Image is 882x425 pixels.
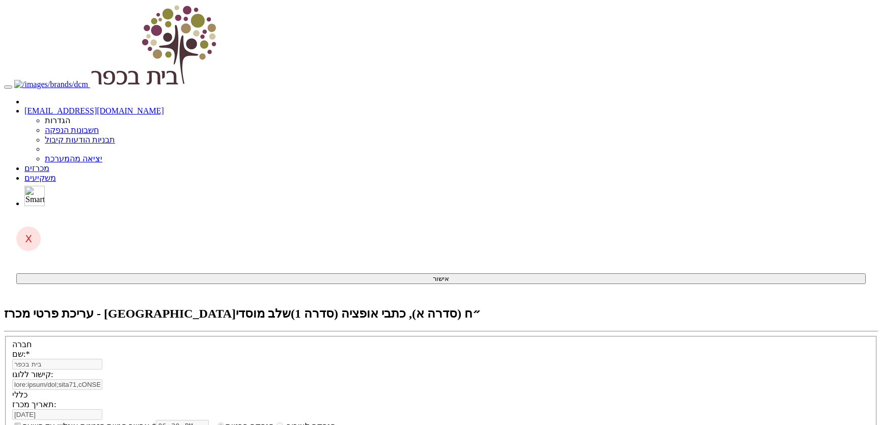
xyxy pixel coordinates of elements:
[12,370,53,379] label: קישור ללוגו:
[24,186,45,206] img: SmartBull Logo
[12,400,56,409] label: תאריך מכרז:
[45,154,102,163] a: יציאה מהמערכת
[24,164,49,173] a: מכרזים
[45,116,878,125] li: הגדרות
[12,350,30,358] label: שם:
[12,340,32,349] label: חברה
[14,80,88,89] img: /images/brands/dcm
[4,306,878,321] h2: עריכת פרטי מכרז - [GEOGRAPHIC_DATA]״ח (סדרה א), כתבי אופציה (סדרה 1)
[24,106,164,115] a: [EMAIL_ADDRESS][DOMAIN_NAME]
[16,273,866,284] button: אישור
[236,307,291,320] span: שלב מוסדי
[24,174,56,182] a: משקיעים
[25,233,32,245] span: X
[90,4,217,87] img: Auction Logo
[45,135,115,144] a: תבניות הודעות קיבול
[12,390,27,399] label: כללי
[45,126,99,134] a: חשבונות הנפקה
